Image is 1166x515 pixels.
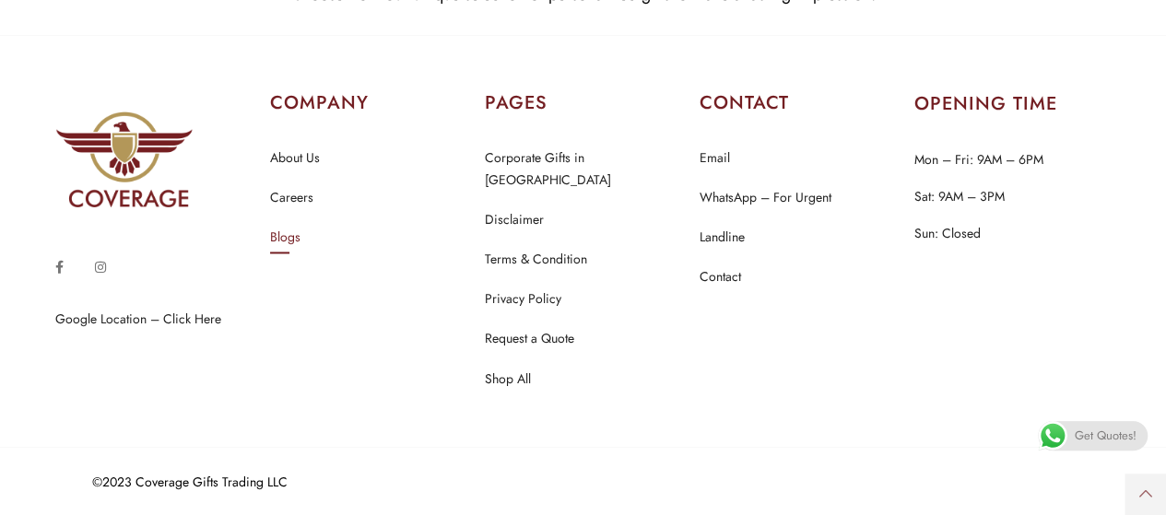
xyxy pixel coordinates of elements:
a: Landline [700,226,745,250]
span: Get Quotes! [1075,421,1137,451]
a: Google Location – Click Here [55,310,221,328]
a: Careers [270,186,313,210]
h2: COMPANY [270,90,466,116]
a: Email [700,146,730,170]
h2: CONTACT [700,90,896,116]
a: Blogs [270,226,300,250]
a: Shop All [485,367,531,391]
p: Mon – Fri: 9AM – 6PM Sat: 9AM – 3PM Sun: Closed [914,141,1111,252]
div: ©2023 Coverage Gifts Trading LLC [92,474,1046,487]
a: Privacy Policy [485,287,561,311]
a: Terms & Condition [485,248,587,272]
h2: OPENING TIME [914,95,1111,113]
a: WhatsApp – For Urgent [700,186,831,210]
h2: PAGES [485,90,681,116]
a: Request a Quote [485,327,574,351]
a: Contact [700,265,741,289]
a: About Us [270,146,320,170]
a: Disclaimer [485,208,544,232]
a: Corporate Gifts in [GEOGRAPHIC_DATA] [485,146,681,193]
